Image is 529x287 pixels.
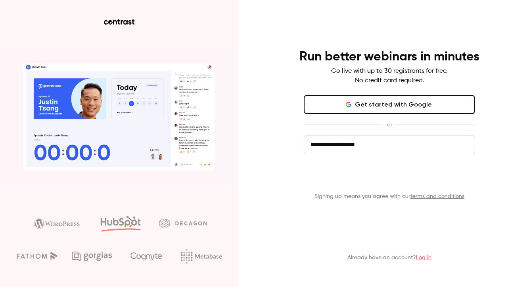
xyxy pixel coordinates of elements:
img: decagon [159,219,207,227]
span: or [383,120,396,129]
button: Get started with Google [304,95,475,114]
button: Get started [304,167,475,186]
p: Already have an account? [347,254,431,262]
p: Go live with up to 30 registrants for free. No credit card required. [331,66,448,85]
p: Signing up means you agree with our [304,192,475,200]
a: terms and conditions [410,194,464,199]
a: Log in [416,255,431,260]
h4: Run better webinars in minutes [299,49,479,65]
